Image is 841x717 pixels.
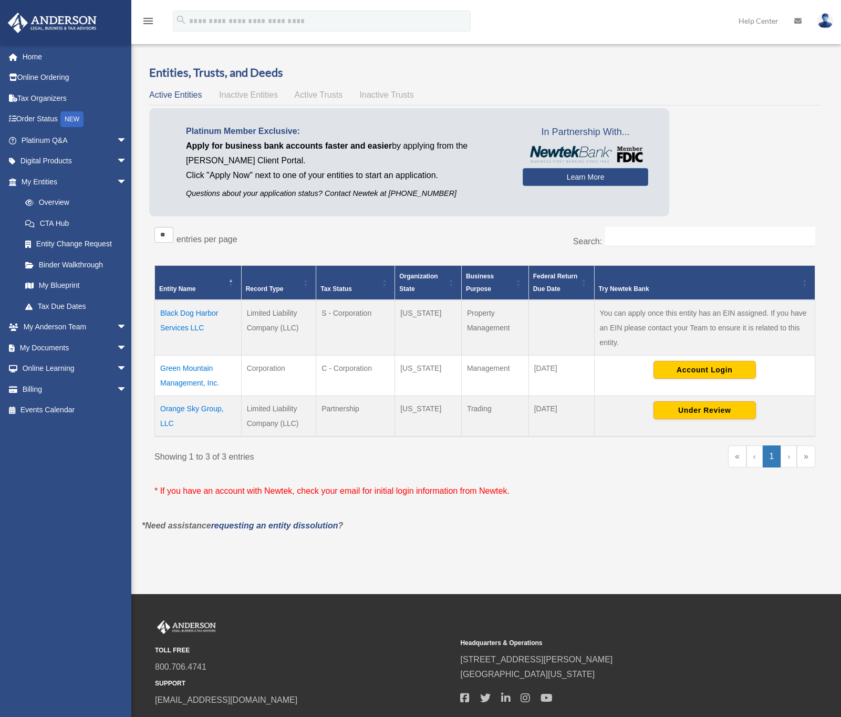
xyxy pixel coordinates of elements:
a: requesting an entity dissolution [211,521,338,530]
span: arrow_drop_down [117,171,138,193]
i: search [175,14,187,26]
em: *Need assistance ? [142,521,343,530]
th: Entity Name: Activate to invert sorting [155,266,242,300]
a: Digital Productsarrow_drop_down [7,151,143,172]
td: [US_STATE] [395,396,462,437]
a: Tax Organizers [7,88,143,109]
small: TOLL FREE [155,645,453,656]
td: [DATE] [528,356,594,396]
a: Overview [15,192,132,213]
span: Record Type [246,285,284,293]
a: Learn More [523,168,648,186]
span: Inactive Entities [219,90,278,99]
span: Organization State [399,273,438,293]
a: Next [781,445,797,467]
td: [US_STATE] [395,356,462,396]
td: Orange Sky Group, LLC [155,396,242,437]
th: Federal Return Due Date: Activate to sort [528,266,594,300]
span: arrow_drop_down [117,317,138,338]
span: Tax Status [320,285,352,293]
span: arrow_drop_down [117,130,138,151]
th: Record Type: Activate to sort [241,266,316,300]
div: Showing 1 to 3 of 3 entries [154,445,477,464]
a: Online Learningarrow_drop_down [7,358,143,379]
td: S - Corporation [316,300,395,356]
a: Entity Change Request [15,234,138,255]
p: by applying from the [PERSON_NAME] Client Portal. [186,139,507,168]
th: Organization State: Activate to sort [395,266,462,300]
p: Platinum Member Exclusive: [186,124,507,139]
img: Anderson Advisors Platinum Portal [155,620,218,634]
a: Events Calendar [7,400,143,421]
a: My Documentsarrow_drop_down [7,337,143,358]
a: Tax Due Dates [15,296,138,317]
img: User Pic [817,13,833,28]
span: arrow_drop_down [117,151,138,172]
div: NEW [60,111,84,127]
td: Green Mountain Management, Inc. [155,356,242,396]
td: Partnership [316,396,395,437]
a: Billingarrow_drop_down [7,379,143,400]
button: Under Review [653,401,756,419]
a: Previous [746,445,763,467]
span: arrow_drop_down [117,337,138,359]
th: Tax Status: Activate to sort [316,266,395,300]
p: Questions about your application status? Contact Newtek at [PHONE_NUMBER] [186,187,507,200]
td: Property Management [461,300,528,356]
span: Active Entities [149,90,202,99]
label: Search: [573,237,602,246]
a: Last [797,445,815,467]
img: Anderson Advisors Platinum Portal [5,13,100,33]
td: Limited Liability Company (LLC) [241,396,316,437]
td: Corporation [241,356,316,396]
a: 800.706.4741 [155,662,206,671]
a: Order StatusNEW [7,109,143,130]
td: Management [461,356,528,396]
h3: Entities, Trusts, and Deeds [149,65,821,81]
td: Black Dog Harbor Services LLC [155,300,242,356]
span: Entity Name [159,285,195,293]
span: Apply for business bank accounts faster and easier [186,141,392,150]
a: Account Login [653,365,756,373]
small: Headquarters & Operations [460,638,758,649]
small: SUPPORT [155,678,453,689]
div: Try Newtek Bank [599,283,799,295]
td: [US_STATE] [395,300,462,356]
span: arrow_drop_down [117,379,138,400]
button: Account Login [653,361,756,379]
span: Federal Return Due Date [533,273,578,293]
a: CTA Hub [15,213,138,234]
a: Home [7,46,143,67]
span: arrow_drop_down [117,358,138,380]
span: Business Purpose [466,273,494,293]
a: [GEOGRAPHIC_DATA][US_STATE] [460,670,595,679]
span: In Partnership With... [523,124,648,141]
a: My Anderson Teamarrow_drop_down [7,317,143,338]
span: Active Trusts [295,90,343,99]
span: Inactive Trusts [360,90,414,99]
a: [EMAIL_ADDRESS][DOMAIN_NAME] [155,695,297,704]
i: menu [142,15,154,27]
a: Online Ordering [7,67,143,88]
p: Click "Apply Now" next to one of your entities to start an application. [186,168,507,183]
th: Try Newtek Bank : Activate to sort [594,266,815,300]
a: [STREET_ADDRESS][PERSON_NAME] [460,655,612,664]
td: Trading [461,396,528,437]
a: Platinum Q&Aarrow_drop_down [7,130,143,151]
th: Business Purpose: Activate to sort [461,266,528,300]
label: entries per page [176,235,237,244]
a: Binder Walkthrough [15,254,138,275]
a: 1 [763,445,781,467]
img: NewtekBankLogoSM.png [528,146,643,163]
a: First [728,445,746,467]
a: My Entitiesarrow_drop_down [7,171,138,192]
td: [DATE] [528,396,594,437]
td: You can apply once this entity has an EIN assigned. If you have an EIN please contact your Team t... [594,300,815,356]
td: C - Corporation [316,356,395,396]
p: * If you have an account with Newtek, check your email for initial login information from Newtek. [154,484,815,498]
a: My Blueprint [15,275,138,296]
td: Limited Liability Company (LLC) [241,300,316,356]
a: menu [142,18,154,27]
